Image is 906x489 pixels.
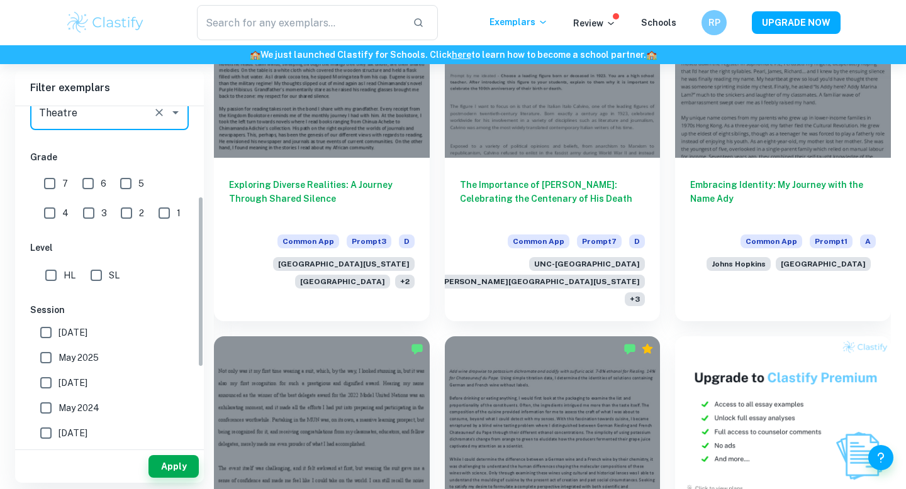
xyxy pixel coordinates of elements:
[707,16,722,30] h6: RP
[62,206,69,220] span: 4
[860,234,876,248] span: A
[229,178,415,219] h6: Exploring Diverse Realities: A Journey Through Shared Silence
[101,206,107,220] span: 3
[167,104,184,121] button: Open
[452,50,471,60] a: here
[273,257,415,271] span: [GEOGRAPHIC_DATA][US_STATE]
[30,303,189,317] h6: Session
[347,234,391,248] span: Prompt 3
[3,48,903,62] h6: We just launched Clastify for Schools. Click to learn how to become a school partner.
[411,343,423,355] img: Marked
[30,150,189,164] h6: Grade
[508,234,569,248] span: Common App
[59,401,99,415] span: May 2024
[776,257,871,271] span: [GEOGRAPHIC_DATA]
[437,275,645,288] span: [PERSON_NAME][GEOGRAPHIC_DATA][US_STATE]
[148,455,199,478] button: Apply
[277,234,339,248] span: Common App
[250,50,260,60] span: 🏫
[868,445,893,470] button: Help and Feedback
[15,70,204,106] h6: Filter exemplars
[702,10,727,35] button: RP
[690,178,876,219] h6: Embracing Identity: My Journey with the Name Ady
[625,292,645,306] span: + 3
[641,343,654,355] div: Premium
[810,234,853,248] span: Prompt 1
[707,257,771,271] span: Johns Hopkins
[150,104,168,121] button: Clear
[177,206,181,220] span: 1
[529,257,645,271] span: UNC-[GEOGRAPHIC_DATA]
[460,178,646,219] h6: The Importance of [PERSON_NAME]: Celebrating the Centenary of His Death
[139,206,144,220] span: 2
[65,10,145,35] img: Clastify logo
[752,11,841,34] button: UPGRADE NOW
[109,268,120,282] span: SL
[395,275,415,288] span: + 2
[30,241,189,255] h6: Level
[624,343,636,355] img: Marked
[489,15,548,29] p: Exemplars
[62,177,68,190] span: 7
[64,268,75,282] span: HL
[629,234,645,248] span: D
[101,177,106,190] span: 6
[59,326,87,339] span: [DATE]
[197,5,403,40] input: Search for any exemplars...
[59,351,99,365] span: May 2025
[295,275,390,288] span: [GEOGRAPHIC_DATA]
[573,16,616,30] p: Review
[138,177,144,190] span: 5
[399,234,415,248] span: D
[59,426,87,440] span: [DATE]
[577,234,622,248] span: Prompt 7
[641,18,676,28] a: Schools
[741,234,802,248] span: Common App
[646,50,657,60] span: 🏫
[59,376,87,390] span: [DATE]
